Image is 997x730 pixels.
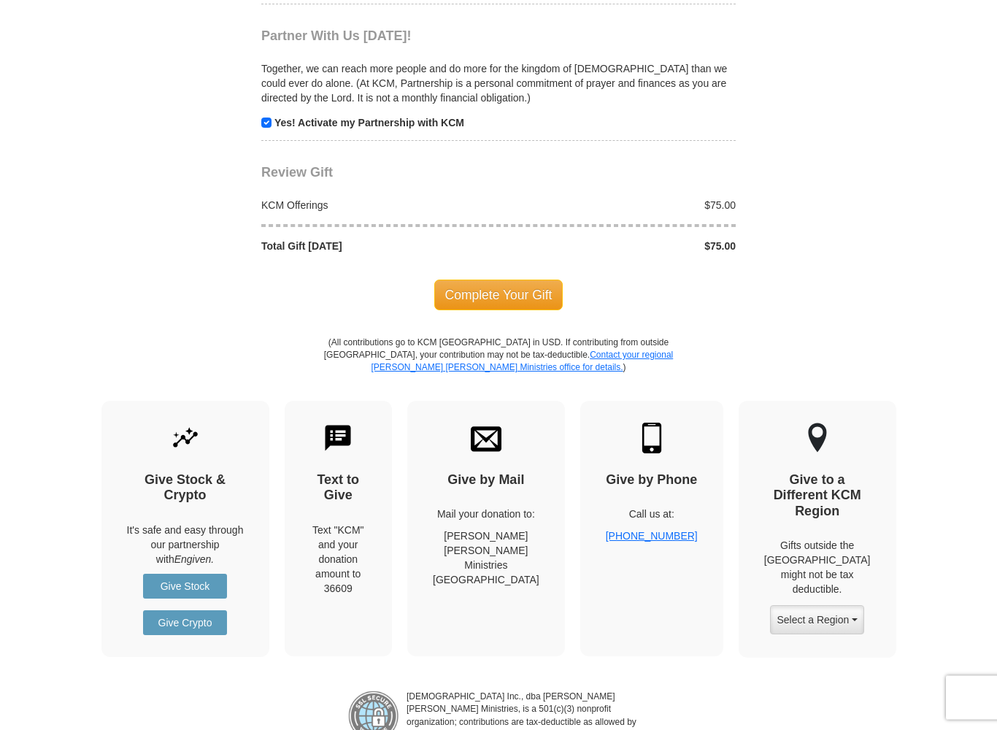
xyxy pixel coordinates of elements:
h4: Give Stock & Crypto [127,473,244,504]
button: Select a Region [770,606,863,635]
h4: Text to Give [310,473,367,504]
img: other-region [807,423,828,454]
img: text-to-give.svg [323,423,353,454]
a: Give Crypto [143,611,227,636]
div: $75.00 [498,199,744,213]
p: [PERSON_NAME] [PERSON_NAME] Ministries [GEOGRAPHIC_DATA] [433,529,539,588]
p: Gifts outside the [GEOGRAPHIC_DATA] might not be tax deductible. [764,539,871,597]
img: mobile.svg [636,423,667,454]
h4: Give to a Different KCM Region [764,473,871,520]
p: Together, we can reach more people and do more for the kingdom of [DEMOGRAPHIC_DATA] than we coul... [261,62,736,106]
span: Partner With Us [DATE]! [261,29,412,44]
a: [PHONE_NUMBER] [606,531,698,542]
p: It's safe and easy through our partnership with [127,523,244,567]
div: $75.00 [498,239,744,254]
img: envelope.svg [471,423,501,454]
img: give-by-stock.svg [170,423,201,454]
div: KCM Offerings [254,199,499,213]
div: Text "KCM" and your donation amount to 36609 [310,523,367,596]
span: Complete Your Gift [434,280,563,311]
i: Engiven. [174,554,214,566]
p: (All contributions go to KCM [GEOGRAPHIC_DATA] in USD. If contributing from outside [GEOGRAPHIC_D... [323,337,674,401]
span: Review Gift [261,166,333,180]
div: Total Gift [DATE] [254,239,499,254]
h4: Give by Phone [606,473,698,489]
p: Call us at: [606,507,698,522]
strong: Yes! Activate my Partnership with KCM [274,118,464,129]
p: Mail your donation to: [433,507,539,522]
h4: Give by Mail [433,473,539,489]
a: Give Stock [143,575,227,599]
